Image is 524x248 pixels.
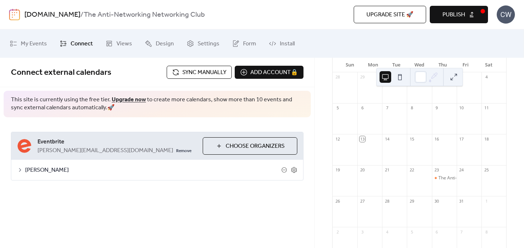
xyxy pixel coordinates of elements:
div: 26 [335,198,340,204]
div: Tue [385,58,408,72]
div: 5 [409,229,414,235]
div: 17 [459,136,464,142]
span: Upgrade site 🚀 [366,11,413,19]
div: 8 [409,105,414,111]
a: Upgrade now [112,94,146,105]
span: Form [243,38,256,50]
div: 3 [360,229,365,235]
span: [PERSON_NAME][EMAIL_ADDRESS][DOMAIN_NAME] [37,146,173,155]
div: 12 [335,136,340,142]
div: 24 [459,167,464,173]
div: 27 [360,198,365,204]
button: Upgrade site 🚀 [354,6,426,23]
a: Settings [181,32,225,55]
a: Install [263,32,300,55]
div: 23 [434,167,440,173]
span: [PERSON_NAME] [25,166,281,175]
div: 13 [360,136,365,142]
div: 14 [384,136,390,142]
a: [DOMAIN_NAME] [24,8,80,22]
button: Choose Organizers [203,137,297,155]
div: 30 [434,198,440,204]
div: 31 [459,198,464,204]
div: 6 [434,229,440,235]
div: 5 [335,105,340,111]
div: 28 [335,74,340,80]
div: Sun [338,58,362,72]
a: Form [227,32,262,55]
div: 10 [459,105,464,111]
span: Publish [442,11,465,19]
div: 15 [409,136,414,142]
a: Views [100,32,138,55]
div: Thu [431,58,454,72]
span: Design [156,38,174,50]
div: 18 [484,136,489,142]
b: / [80,8,84,22]
span: My Events [21,38,47,50]
span: Connect [71,38,93,50]
div: Mon [362,58,385,72]
img: eventbrite [17,139,32,153]
div: 8 [484,229,489,235]
div: 22 [409,167,414,173]
div: 7 [459,229,464,235]
div: Fri [454,58,477,72]
div: 11 [484,105,489,111]
div: 21 [384,167,390,173]
span: This site is currently using the free tier. to create more calendars, show more than 10 events an... [11,96,303,112]
a: Design [139,32,179,55]
span: Connect external calendars [11,65,111,81]
div: 7 [384,105,390,111]
div: 25 [484,167,489,173]
div: 6 [360,105,365,111]
div: 1 [484,198,489,204]
div: 4 [384,229,390,235]
div: Wed [408,58,431,72]
div: 29 [360,74,365,80]
div: 29 [409,198,414,204]
button: Sync manually [167,66,232,79]
div: 9 [434,105,440,111]
a: My Events [4,32,52,55]
div: 28 [384,198,390,204]
div: 4 [484,74,489,80]
a: Connect [54,32,98,55]
span: Install [280,38,295,50]
span: Choose Organizers [226,142,285,151]
span: Sync manually [182,68,226,77]
div: CW [497,5,515,24]
b: The Anti-Networking Networking Club [84,8,205,22]
div: 19 [335,167,340,173]
div: Sat [477,58,500,72]
span: Views [116,38,132,50]
span: Eventbrite [37,138,197,146]
span: Remove [176,148,191,154]
span: Settings [198,38,219,50]
div: The Anti-Networking Networking Club - October Edition [432,175,457,181]
div: 20 [360,167,365,173]
img: logo [9,9,20,20]
button: Publish [430,6,488,23]
div: 2 [335,229,340,235]
div: 16 [434,136,440,142]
